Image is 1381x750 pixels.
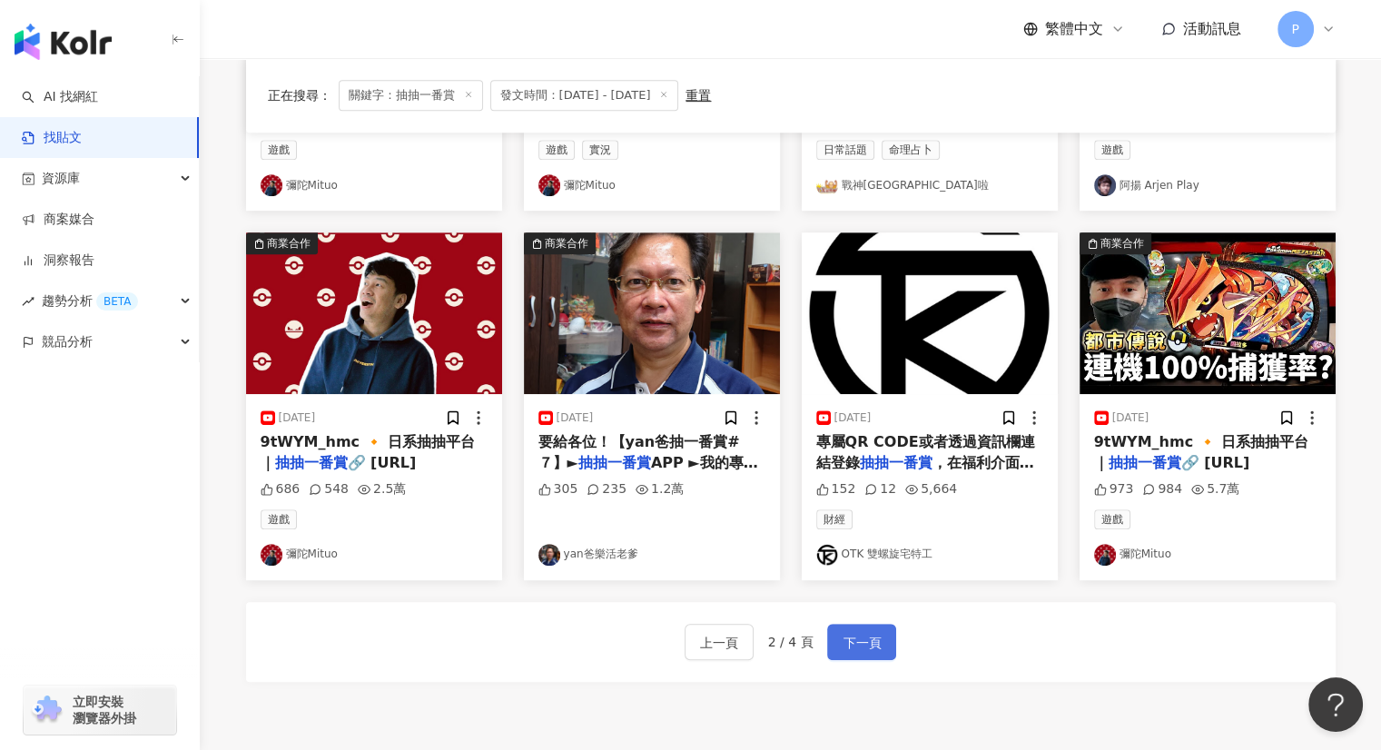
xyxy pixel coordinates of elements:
[843,632,881,654] span: 下一頁
[802,232,1058,394] img: post-image
[279,410,316,426] div: [DATE]
[22,88,98,106] a: searchAI 找網紅
[1080,232,1336,394] div: post-image商業合作
[22,252,94,270] a: 洞察報告
[1080,232,1336,394] img: post-image
[816,544,1043,566] a: KOL AvatarOTK 雙螺旋宅特工
[1183,20,1241,37] span: 活動訊息
[538,174,560,196] img: KOL Avatar
[816,433,1035,470] span: 專屬QR CODE或者透過資訊欄連結登錄
[578,454,651,471] mark: 抽抽一番賞
[1308,677,1363,732] iframe: Help Scout Beacon - Open
[1045,19,1103,39] span: 繁體中文
[1094,544,1116,566] img: KOL Avatar
[538,480,578,498] div: 305
[636,480,684,498] div: 1.2萬
[96,292,138,311] div: BETA
[261,544,282,566] img: KOL Avatar
[685,624,754,660] button: 上一頁
[261,480,301,498] div: 686
[1094,480,1134,498] div: 973
[246,232,502,394] img: post-image
[582,140,618,160] span: 實況
[275,454,348,471] mark: 抽抽一番賞
[348,454,417,471] span: 🔗 [URL]
[1094,509,1130,529] span: 遊戲
[261,433,476,470] span: 9tWYM_hmc 🔸 日系抽抽平台｜
[816,174,838,196] img: KOL Avatar
[339,80,483,111] span: 關鍵字：抽抽一番賞
[538,140,575,160] span: 遊戲
[42,281,138,321] span: 趨勢分析
[538,433,740,470] span: 要給各位！【yan爸抽一番賞#７】►
[42,321,93,362] span: 競品分析
[1094,174,1116,196] img: KOL Avatar
[524,232,780,394] div: post-image商業合作
[1112,410,1149,426] div: [DATE]
[545,234,588,252] div: 商業合作
[816,140,874,160] span: 日常話題
[246,232,502,394] div: post-image商業合作
[22,295,35,308] span: rise
[816,454,1034,491] span: ，在福利介面就可以免費參與我的
[816,174,1043,196] a: KOL Avatar戰神[GEOGRAPHIC_DATA]啦
[268,88,331,103] span: 正在搜尋 ：
[1191,480,1239,498] div: 5.7萬
[267,234,311,252] div: 商業合作
[686,88,711,103] div: 重置
[905,480,957,498] div: 5,664
[1181,454,1250,471] span: 🔗 [URL]
[524,232,780,394] img: post-image
[1109,454,1181,471] mark: 抽抽一番賞
[261,174,282,196] img: KOL Avatar
[24,686,176,735] a: chrome extension立即安裝 瀏覽器外掛
[1094,544,1321,566] a: KOL Avatar彌陀Mituo
[538,174,765,196] a: KOL Avatar彌陀Mituo
[309,480,349,498] div: 548
[827,624,896,660] button: 下一頁
[261,509,297,529] span: 遊戲
[490,80,679,111] span: 發文時間：[DATE] - [DATE]
[864,480,896,498] div: 12
[834,410,872,426] div: [DATE]
[29,696,64,725] img: chrome extension
[1094,433,1309,470] span: 9tWYM_hmc 🔸 日系抽抽平台｜
[261,544,488,566] a: KOL Avatar彌陀Mituo
[1291,19,1298,39] span: P
[587,480,626,498] div: 235
[1094,174,1321,196] a: KOL Avatar阿揚 Arjen Play
[22,211,94,229] a: 商案媒合
[1094,140,1130,160] span: 遊戲
[816,480,856,498] div: 152
[358,480,406,498] div: 2.5萬
[700,632,738,654] span: 上一頁
[816,509,853,529] span: 財經
[882,140,940,160] span: 命理占卜
[768,635,814,649] span: 2 / 4 頁
[816,544,838,566] img: KOL Avatar
[557,410,594,426] div: [DATE]
[538,544,560,566] img: KOL Avatar
[261,174,488,196] a: KOL Avatar彌陀Mituo
[860,454,932,471] mark: 抽抽一番賞
[15,24,112,60] img: logo
[73,694,136,726] span: 立即安裝 瀏覽器外掛
[22,129,82,147] a: 找貼文
[1142,480,1182,498] div: 984
[261,140,297,160] span: 遊戲
[538,544,765,566] a: KOL Avataryan爸樂活老爹
[42,158,80,199] span: 資源庫
[1100,234,1144,252] div: 商業合作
